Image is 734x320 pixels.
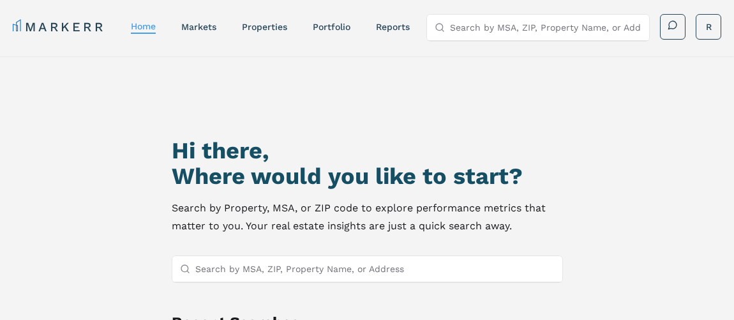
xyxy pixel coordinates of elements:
p: Search by Property, MSA, or ZIP code to explore performance metrics that matter to you. Your real... [172,199,563,235]
a: properties [242,22,287,32]
a: markets [181,22,216,32]
a: Portfolio [313,22,350,32]
input: Search by MSA, ZIP, Property Name, or Address [195,256,555,282]
a: MARKERR [13,18,105,36]
a: home [131,21,156,31]
span: R [706,20,712,33]
a: reports [376,22,410,32]
h2: Where would you like to start? [172,164,563,189]
input: Search by MSA, ZIP, Property Name, or Address [450,15,641,40]
h1: Hi there, [172,138,563,164]
button: R [696,14,721,40]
